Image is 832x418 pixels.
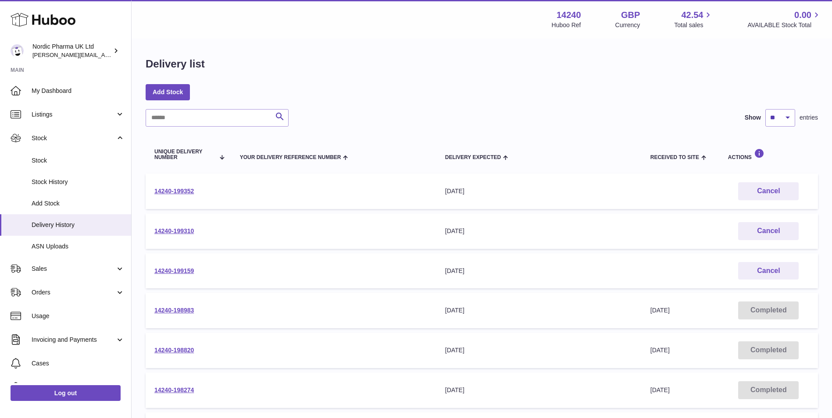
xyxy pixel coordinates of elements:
[552,21,581,29] div: Huboo Ref
[154,386,194,393] a: 14240-198274
[681,9,703,21] span: 42.54
[32,242,125,251] span: ASN Uploads
[650,307,670,314] span: [DATE]
[615,21,640,29] div: Currency
[154,267,194,274] a: 14240-199159
[800,113,818,122] span: entries
[738,222,799,240] button: Cancel
[674,9,713,29] a: 42.54 Total sales
[445,155,501,160] span: Delivery Expected
[445,227,633,235] div: [DATE]
[154,227,194,234] a: 14240-199310
[32,336,115,344] span: Invoicing and Payments
[738,262,799,280] button: Cancel
[32,221,125,229] span: Delivery History
[32,312,125,320] span: Usage
[32,87,125,95] span: My Dashboard
[728,149,809,160] div: Actions
[154,347,194,354] a: 14240-198820
[32,156,125,165] span: Stock
[11,385,121,401] a: Log out
[32,43,111,59] div: Nordic Pharma UK Ltd
[32,265,115,273] span: Sales
[650,347,670,354] span: [DATE]
[32,178,125,186] span: Stock History
[445,346,633,354] div: [DATE]
[674,21,713,29] span: Total sales
[240,155,341,160] span: Your Delivery Reference Number
[445,267,633,275] div: [DATE]
[32,288,115,297] span: Orders
[745,113,761,122] label: Show
[146,84,190,100] a: Add Stock
[32,134,115,142] span: Stock
[738,182,799,200] button: Cancel
[32,359,125,368] span: Cases
[557,9,581,21] strong: 14240
[154,149,214,160] span: Unique Delivery Number
[32,110,115,119] span: Listings
[154,188,194,195] a: 14240-199352
[650,386,670,393] span: [DATE]
[154,307,194,314] a: 14240-198983
[11,44,24,57] img: joe.plant@parapharmdev.com
[445,306,633,315] div: [DATE]
[794,9,811,21] span: 0.00
[146,57,205,71] h1: Delivery list
[650,155,699,160] span: Received to Site
[32,199,125,208] span: Add Stock
[747,9,821,29] a: 0.00 AVAILABLE Stock Total
[445,187,633,195] div: [DATE]
[621,9,640,21] strong: GBP
[445,386,633,394] div: [DATE]
[747,21,821,29] span: AVAILABLE Stock Total
[32,51,176,58] span: [PERSON_NAME][EMAIL_ADDRESS][DOMAIN_NAME]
